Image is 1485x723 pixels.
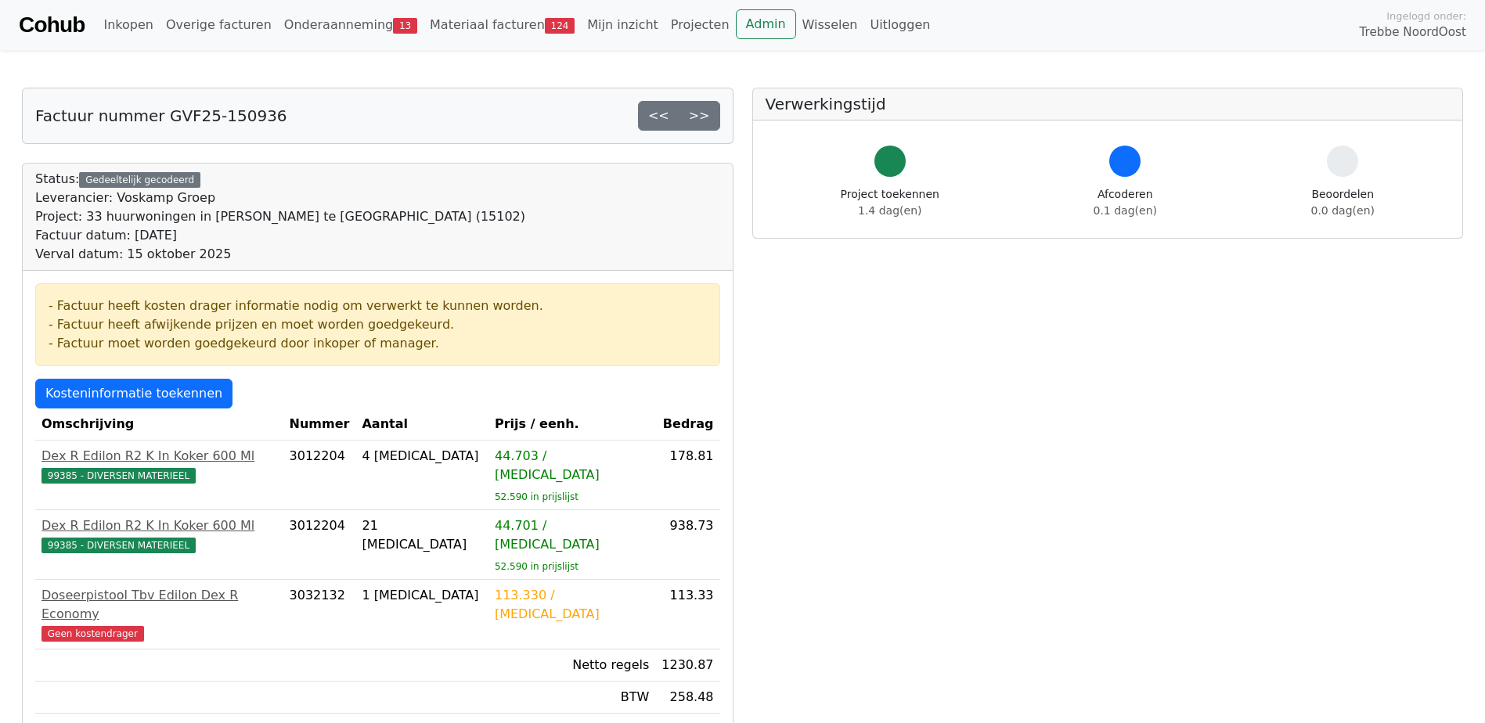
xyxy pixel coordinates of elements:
[424,9,581,41] a: Materiaal facturen124
[362,586,482,605] div: 1 [MEDICAL_DATA]
[581,9,665,41] a: Mijn inzicht
[488,408,655,441] th: Prijs / eenh.
[858,204,921,217] span: 1.4 dag(en)
[41,447,277,484] a: Dex R Edilon R2 K In Koker 600 Ml99385 - DIVERSEN MATERIEEL
[35,106,287,125] h5: Factuur nummer GVF25-150936
[49,315,707,334] div: - Factuur heeft afwijkende prijzen en moet worden goedgekeurd.
[766,95,1451,113] h5: Verwerkingstijd
[495,491,579,502] sub: 52.590 in prijslijst
[160,9,278,41] a: Overige facturen
[79,172,200,188] div: Gedeeltelijk gecodeerd
[495,561,579,572] sub: 52.590 in prijslijst
[655,510,719,580] td: 938.73
[49,297,707,315] div: - Factuur heeft kosten drager informatie nodig om verwerkt te kunnen worden.
[679,101,720,131] a: >>
[362,447,482,466] div: 4 [MEDICAL_DATA]
[545,18,575,34] span: 124
[41,538,196,553] span: 99385 - DIVERSEN MATERIEEL
[1360,23,1466,41] span: Trebbe NoordOost
[35,189,525,207] div: Leverancier: Voskamp Groep
[355,408,488,441] th: Aantal
[495,586,649,624] div: 113.330 / [MEDICAL_DATA]
[97,9,159,41] a: Inkopen
[393,18,417,34] span: 13
[35,245,525,264] div: Verval datum: 15 oktober 2025
[655,408,719,441] th: Bedrag
[35,207,525,226] div: Project: 33 huurwoningen in [PERSON_NAME] te [GEOGRAPHIC_DATA] (15102)
[665,9,736,41] a: Projecten
[655,649,719,682] td: 1230.87
[1311,204,1375,217] span: 0.0 dag(en)
[488,682,655,714] td: BTW
[35,170,525,264] div: Status:
[495,516,649,554] div: 44.701 / [MEDICAL_DATA]
[35,408,283,441] th: Omschrijving
[41,586,277,624] div: Doseerpistool Tbv Edilon Dex R Economy
[1094,204,1157,217] span: 0.1 dag(en)
[41,468,196,484] span: 99385 - DIVERSEN MATERIEEL
[41,516,277,554] a: Dex R Edilon R2 K In Koker 600 Ml99385 - DIVERSEN MATERIEEL
[41,626,144,642] span: Geen kostendrager
[655,441,719,510] td: 178.81
[41,516,277,535] div: Dex R Edilon R2 K In Koker 600 Ml
[863,9,936,41] a: Uitloggen
[488,649,655,682] td: Netto regels
[35,226,525,245] div: Factuur datum: [DATE]
[1094,186,1157,219] div: Afcoderen
[1386,9,1466,23] span: Ingelogd onder:
[655,580,719,649] td: 113.33
[283,510,356,580] td: 3012204
[283,408,356,441] th: Nummer
[655,682,719,714] td: 258.48
[362,516,482,554] div: 21 [MEDICAL_DATA]
[1311,186,1375,219] div: Beoordelen
[638,101,679,131] a: <<
[736,9,796,39] a: Admin
[19,6,85,44] a: Cohub
[41,586,277,642] a: Doseerpistool Tbv Edilon Dex R EconomyGeen kostendrager
[35,379,232,408] a: Kosteninformatie toekennen
[796,9,864,41] a: Wisselen
[283,441,356,510] td: 3012204
[49,334,707,353] div: - Factuur moet worden goedgekeurd door inkoper of manager.
[495,447,649,484] div: 44.703 / [MEDICAL_DATA]
[841,186,939,219] div: Project toekennen
[278,9,424,41] a: Onderaanneming13
[41,447,277,466] div: Dex R Edilon R2 K In Koker 600 Ml
[283,580,356,649] td: 3032132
